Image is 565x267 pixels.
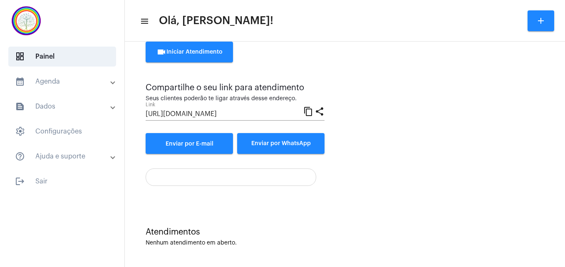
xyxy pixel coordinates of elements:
[251,141,311,146] span: Enviar por WhatsApp
[15,126,25,136] span: sidenav icon
[159,14,273,27] span: Olá, [PERSON_NAME]!
[8,47,116,67] span: Painel
[146,96,325,102] div: Seus clientes poderão te ligar através desse endereço.
[146,42,233,62] button: Iniciar Atendimento
[140,16,148,26] mat-icon: sidenav icon
[166,141,213,147] span: Enviar por E-mail
[15,77,25,87] mat-icon: sidenav icon
[156,47,166,57] mat-icon: videocam
[5,146,124,166] mat-expansion-panel-header: sidenav iconAjuda e suporte
[8,171,116,191] span: Sair
[15,77,111,87] mat-panel-title: Agenda
[315,106,325,116] mat-icon: share
[5,72,124,91] mat-expansion-panel-header: sidenav iconAgenda
[15,151,25,161] mat-icon: sidenav icon
[7,4,46,37] img: c337f8d0-2252-6d55-8527-ab50248c0d14.png
[237,133,325,154] button: Enviar por WhatsApp
[303,106,313,116] mat-icon: content_copy
[15,101,111,111] mat-panel-title: Dados
[15,52,25,62] span: sidenav icon
[146,227,544,237] div: Atendimentos
[146,83,325,92] div: Compartilhe o seu link para atendimento
[15,176,25,186] mat-icon: sidenav icon
[15,151,111,161] mat-panel-title: Ajuda e suporte
[8,121,116,141] span: Configurações
[5,96,124,116] mat-expansion-panel-header: sidenav iconDados
[156,49,223,55] span: Iniciar Atendimento
[146,240,544,246] div: Nenhum atendimento em aberto.
[536,16,546,26] mat-icon: add
[15,101,25,111] mat-icon: sidenav icon
[146,133,233,154] a: Enviar por E-mail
